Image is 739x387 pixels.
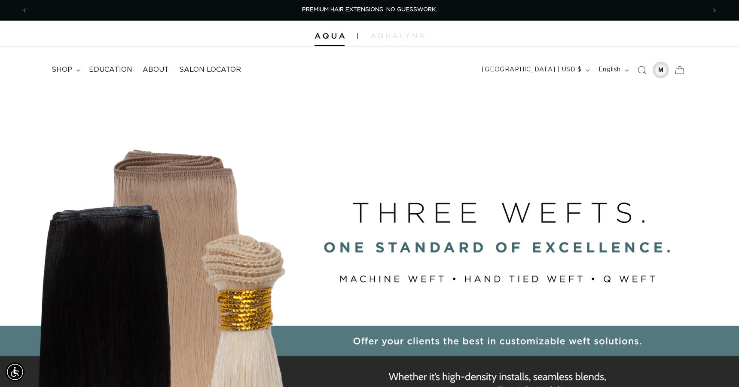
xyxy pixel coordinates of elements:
button: Next announcement [705,2,724,18]
summary: Search [632,61,651,80]
span: PREMIUM HAIR EXTENSIONS. NO GUESSWORK. [302,7,437,12]
summary: shop [46,60,84,80]
span: English [599,65,621,74]
a: Salon Locator [174,60,246,80]
span: shop [52,65,72,74]
img: Aqua Hair Extensions [315,33,345,39]
button: Previous announcement [15,2,34,18]
button: [GEOGRAPHIC_DATA] | USD $ [477,62,593,78]
div: Accessibility Menu [6,362,24,381]
span: [GEOGRAPHIC_DATA] | USD $ [482,65,582,74]
iframe: Chat Widget [696,346,739,387]
a: About [137,60,174,80]
a: Education [84,60,137,80]
img: aqualyna.com [371,33,424,38]
span: Salon Locator [179,65,241,74]
span: Education [89,65,132,74]
button: English [593,62,632,78]
span: About [143,65,169,74]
